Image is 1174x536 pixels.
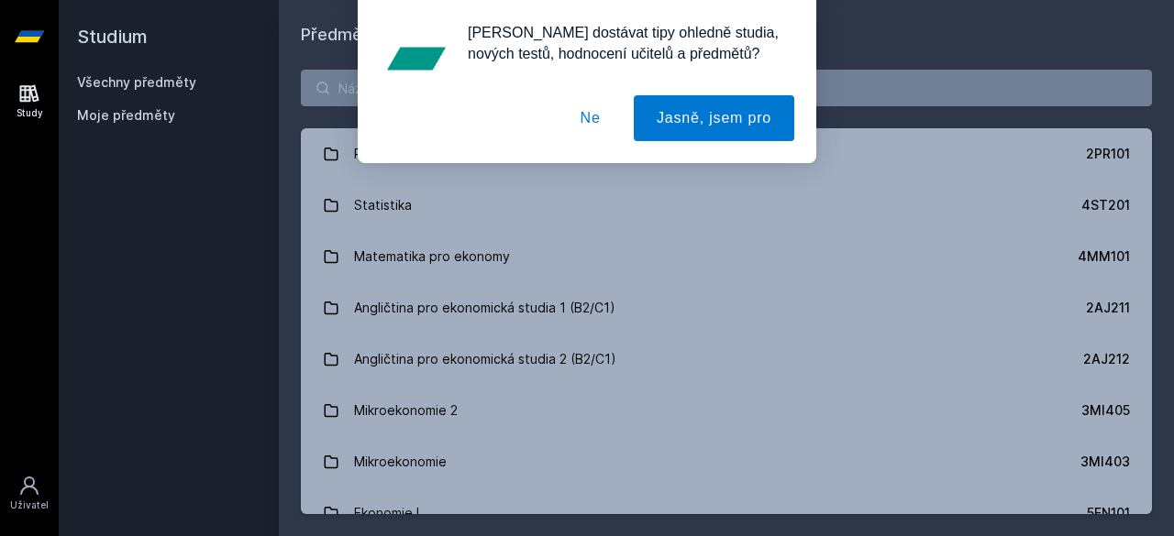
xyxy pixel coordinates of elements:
[453,22,794,64] div: [PERSON_NAME] dostávat tipy ohledně studia, nových testů, hodnocení učitelů a předmětů?
[354,187,412,224] div: Statistika
[301,180,1152,231] a: Statistika 4ST201
[558,95,624,141] button: Ne
[301,334,1152,385] a: Angličtina pro ekonomická studia 2 (B2/C1) 2AJ212
[301,436,1152,487] a: Mikroekonomie 3MI403
[301,282,1152,334] a: Angličtina pro ekonomická studia 1 (B2/C1) 2AJ211
[634,95,794,141] button: Jasně, jsem pro
[1081,401,1130,420] div: 3MI405
[1086,299,1130,317] div: 2AJ211
[354,290,615,326] div: Angličtina pro ekonomická studia 1 (B2/C1)
[380,22,453,95] img: notification icon
[1087,504,1130,522] div: 5EN101
[354,443,447,480] div: Mikroekonomie
[1083,350,1130,368] div: 2AJ212
[354,495,423,531] div: Ekonomie I.
[1080,453,1130,471] div: 3MI403
[4,465,55,521] a: Uživatel
[301,385,1152,436] a: Mikroekonomie 2 3MI405
[1078,247,1130,266] div: 4MM101
[354,341,616,377] div: Angličtina pro ekonomická studia 2 (B2/C1)
[1081,196,1130,214] div: 4ST201
[10,498,49,512] div: Uživatel
[354,392,458,429] div: Mikroekonomie 2
[354,238,510,275] div: Matematika pro ekonomy
[301,231,1152,282] a: Matematika pro ekonomy 4MM101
